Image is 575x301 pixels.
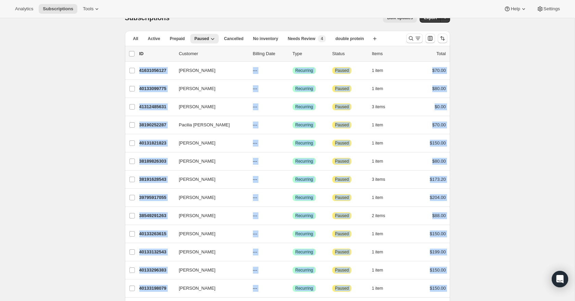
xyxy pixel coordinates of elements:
[295,159,313,164] span: Recurring
[175,228,243,239] button: [PERSON_NAME]
[430,286,446,291] span: $150.00
[253,177,257,182] span: ---
[295,140,313,146] span: Recurring
[179,267,216,274] span: [PERSON_NAME]
[295,86,313,91] span: Recurring
[335,213,349,218] span: Paused
[436,50,446,57] p: Total
[372,286,383,291] span: 1 item
[432,68,446,73] span: $70.00
[179,230,216,237] span: [PERSON_NAME]
[335,68,349,73] span: Paused
[175,83,243,94] button: [PERSON_NAME]
[369,34,380,43] button: Create new view
[372,267,383,273] span: 1 item
[295,122,313,128] span: Recurring
[139,175,446,184] div: 38191628543[PERSON_NAME]---SuccessRecurringAttentionPaused3 items$173.20
[253,104,257,109] span: ---
[430,249,446,254] span: $199.00
[179,67,216,74] span: [PERSON_NAME]
[139,229,446,239] div: 40133263615[PERSON_NAME]---SuccessRecurringAttentionPaused1 item$150.00
[139,158,174,165] p: 38189826303
[139,122,174,128] p: 38190252287
[175,265,243,276] button: [PERSON_NAME]
[253,249,257,254] span: ---
[139,265,446,275] div: 40133296383[PERSON_NAME]---SuccessRecurringAttentionPaused1 item$150.00
[430,140,446,146] span: $150.00
[170,36,185,41] span: Prepaid
[335,122,349,128] span: Paused
[295,249,313,255] span: Recurring
[253,195,257,200] span: ---
[175,120,243,130] button: Pacilia [PERSON_NAME]
[139,102,446,112] div: 41312485631[PERSON_NAME]---SuccessRecurringAttentionPaused3 items$0.00
[372,213,385,218] span: 2 items
[194,36,209,41] span: Paused
[288,36,316,41] span: Needs Review
[425,34,435,43] button: Customize table column order and visibility
[253,231,257,236] span: ---
[432,122,446,127] span: $70.00
[335,104,349,110] span: Paused
[372,231,383,237] span: 1 item
[335,140,349,146] span: Paused
[253,286,257,291] span: ---
[139,176,174,183] p: 38191628543
[335,195,349,200] span: Paused
[139,50,446,57] div: IDCustomerBilling DateTypeStatusItemsTotal
[432,86,446,91] span: $80.00
[139,230,174,237] p: 40133263615
[139,249,174,255] p: 40133132543
[372,86,383,91] span: 1 item
[83,6,93,12] span: Tools
[372,159,383,164] span: 1 item
[372,175,393,184] button: 3 items
[335,177,349,182] span: Paused
[372,138,391,148] button: 1 item
[175,65,243,76] button: [PERSON_NAME]
[372,68,383,73] span: 1 item
[372,50,406,57] div: Items
[435,104,446,109] span: $0.00
[253,267,257,273] span: ---
[372,229,391,239] button: 1 item
[139,284,446,293] div: 40133198079[PERSON_NAME]---SuccessRecurringAttentionPaused1 item$150.00
[224,36,244,41] span: Cancelled
[372,102,393,112] button: 3 items
[335,231,349,237] span: Paused
[133,36,138,41] span: All
[253,86,257,91] span: ---
[148,36,160,41] span: Active
[139,84,446,93] div: 40133099775[PERSON_NAME]---SuccessRecurringAttentionPaused1 item$80.00
[139,85,174,92] p: 40133099775
[544,6,560,12] span: Settings
[552,271,568,287] div: Open Intercom Messenger
[139,247,446,257] div: 40133132543[PERSON_NAME]---SuccessRecurringAttentionPaused1 item$199.00
[372,122,383,128] span: 1 item
[335,36,364,41] span: double protein
[335,86,349,91] span: Paused
[179,249,216,255] span: [PERSON_NAME]
[139,211,446,221] div: 38549291263[PERSON_NAME]---SuccessRecurringAttentionPaused2 items$88.00
[295,195,313,200] span: Recurring
[43,6,73,12] span: Subscriptions
[372,120,391,130] button: 1 item
[139,194,174,201] p: 39795917055
[372,66,391,75] button: 1 item
[321,36,323,41] span: 4
[372,193,391,202] button: 1 item
[511,6,520,12] span: Help
[335,159,349,164] span: Paused
[179,85,216,92] span: [PERSON_NAME]
[372,156,391,166] button: 1 item
[335,286,349,291] span: Paused
[295,286,313,291] span: Recurring
[253,213,257,218] span: ---
[175,192,243,203] button: [PERSON_NAME]
[293,50,327,57] div: Type
[139,193,446,202] div: 39795917055[PERSON_NAME]---SuccessRecurringAttentionPaused1 item$204.00
[139,156,446,166] div: 38189826303[PERSON_NAME]---SuccessRecurringAttentionPaused1 item$80.00
[372,177,385,182] span: 3 items
[372,211,393,221] button: 2 items
[295,231,313,237] span: Recurring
